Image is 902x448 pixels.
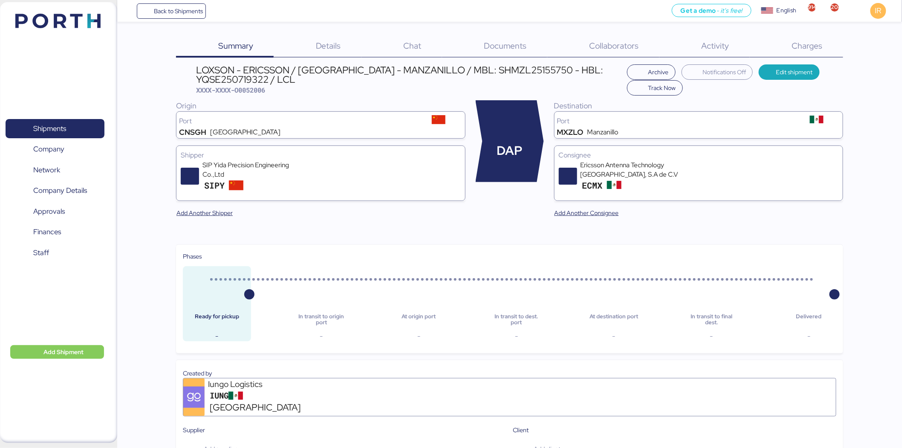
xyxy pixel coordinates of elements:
div: At origin port [392,314,446,326]
a: Company Details [6,181,104,201]
div: Port [179,118,415,125]
span: Summary [218,40,253,51]
span: Collaborators [590,40,639,51]
div: Destination [554,100,843,111]
button: Archive [627,64,676,80]
span: Edit shipment [776,67,813,77]
button: Add Another Shipper [170,205,240,221]
div: Origin [176,100,465,111]
div: [GEOGRAPHIC_DATA] [210,129,280,136]
div: In transit to dest. port [489,314,544,326]
div: LOXSON - ERICSSON / [GEOGRAPHIC_DATA] - MANZANILLO / MBL: SHMZL25155750 - HBL: YQSE250719322 / LCL [196,65,623,84]
span: Track Now [648,83,676,93]
div: MXZLO [557,129,584,136]
span: XXXX-XXXX-O0052006 [196,86,265,94]
div: Delivered [782,314,836,326]
div: Ready for pickup [190,314,244,326]
div: Shipper [181,150,460,160]
div: - [489,331,544,341]
a: Shipments [6,119,104,139]
a: Company [6,140,104,159]
button: Add Shipment [10,345,104,359]
span: Company [33,143,64,155]
span: Company Details [33,184,87,197]
span: Shipments [33,122,66,135]
span: Notifications Off [703,67,746,77]
div: Phases [183,252,836,261]
span: Network [33,164,60,176]
div: In transit to final dest. [684,314,739,326]
a: Back to Shipments [137,3,206,19]
span: Add Another Consignee [555,208,619,218]
div: - [587,331,641,341]
div: - [190,331,244,341]
div: Created by [183,369,836,378]
button: Edit shipment [759,64,820,80]
span: Archive [648,67,669,77]
span: IR [875,5,882,16]
span: Finances [33,226,61,238]
span: Approvals [33,205,65,218]
a: Network [6,160,104,180]
span: Back to Shipments [154,6,203,16]
div: Iungo Logistics [208,378,310,390]
div: CNSGH [179,129,206,136]
div: - [782,331,836,341]
span: DAP [497,142,523,160]
a: Finances [6,222,104,242]
div: Ericsson Antenna Technology [GEOGRAPHIC_DATA], S.A de C.V [581,160,683,179]
span: Add Shipment [43,347,84,357]
div: Manzanillo [587,129,618,136]
div: English [777,6,796,15]
span: Chat [404,40,422,51]
div: - [684,331,739,341]
div: - [392,331,446,341]
span: Staff [33,247,49,259]
span: Documents [484,40,527,51]
div: SIP Yida Precision Engineering Co.,Ltd [202,160,305,179]
button: Track Now [627,80,683,96]
span: Details [316,40,341,51]
div: In transit to origin port [294,314,349,326]
div: Port [557,118,793,125]
button: Notifications Off [682,64,753,80]
span: [GEOGRAPHIC_DATA] [210,401,301,414]
div: Consignee [559,150,838,160]
a: Approvals [6,202,104,221]
button: Menu [122,4,137,18]
div: At destination port [587,314,641,326]
div: - [294,331,349,341]
span: Activity [702,40,729,51]
button: Add Another Consignee [548,205,626,221]
span: Add Another Shipper [176,208,233,218]
span: Charges [792,40,823,51]
a: Staff [6,243,104,262]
